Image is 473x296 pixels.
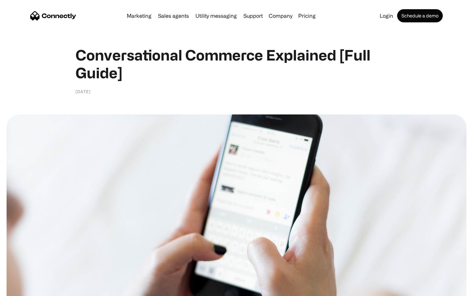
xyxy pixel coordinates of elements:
aside: Language selected: English [7,284,39,294]
a: Pricing [296,13,318,18]
a: home [30,11,76,21]
div: Company [269,11,292,20]
a: Login [377,13,396,18]
a: Sales agents [155,13,191,18]
div: [DATE] [76,88,91,95]
h1: Conversational Commerce Explained [Full Guide] [76,46,397,82]
a: Support [241,13,265,18]
a: Schedule a demo [397,9,443,22]
a: Utility messaging [193,13,239,18]
a: Marketing [124,13,154,18]
div: Company [267,11,294,20]
ul: Language list [13,284,39,294]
